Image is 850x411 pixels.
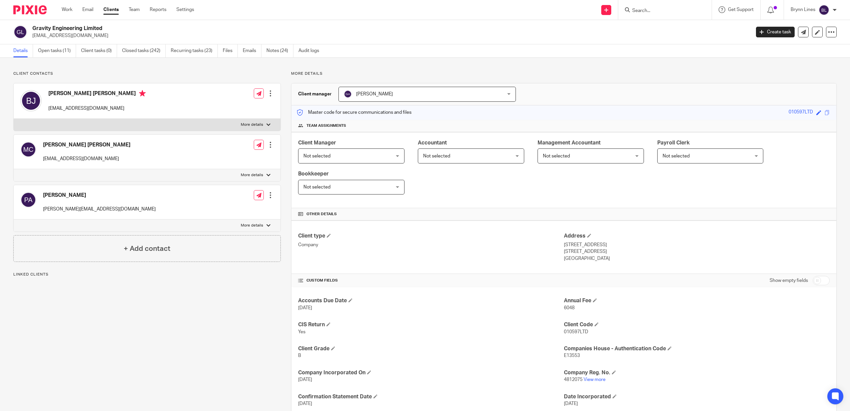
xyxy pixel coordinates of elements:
[632,8,692,14] input: Search
[791,6,815,13] p: Brynn Lines
[564,321,830,328] h4: Client Code
[139,90,146,97] i: Primary
[298,353,301,358] span: B
[43,155,130,162] p: [EMAIL_ADDRESS][DOMAIN_NAME]
[564,345,830,352] h4: Companies House - Authentication Code
[564,242,830,248] p: [STREET_ADDRESS]
[344,90,352,98] img: svg%3E
[298,369,564,376] h4: Company Incorporated On
[171,44,218,57] a: Recurring tasks (23)
[223,44,238,57] a: Files
[298,330,305,334] span: Yes
[62,6,72,13] a: Work
[663,154,690,158] span: Not selected
[38,44,76,57] a: Open tasks (11)
[584,377,606,382] a: View more
[423,154,450,158] span: Not selected
[13,25,27,39] img: svg%3E
[538,140,601,145] span: Management Accountant
[150,6,166,13] a: Reports
[564,369,830,376] h4: Company Reg. No.
[176,6,194,13] a: Settings
[43,206,156,213] p: [PERSON_NAME][EMAIL_ADDRESS][DOMAIN_NAME]
[124,244,170,254] h4: + Add contact
[241,223,263,228] p: More details
[241,122,263,127] p: More details
[418,140,447,145] span: Accountant
[298,321,564,328] h4: CIS Return
[20,141,36,157] img: svg%3E
[298,377,312,382] span: [DATE]
[241,172,263,178] p: More details
[13,272,281,277] p: Linked clients
[306,123,346,128] span: Team assignments
[32,25,603,32] h2: Gravity Engineering Limited
[728,7,754,12] span: Get Support
[81,44,117,57] a: Client tasks (0)
[303,185,330,189] span: Not selected
[298,44,324,57] a: Audit logs
[298,306,312,310] span: [DATE]
[32,32,746,39] p: [EMAIL_ADDRESS][DOMAIN_NAME]
[48,90,146,98] h4: [PERSON_NAME] [PERSON_NAME]
[298,297,564,304] h4: Accounts Due Date
[564,330,588,334] span: 010597LTD
[564,401,578,406] span: [DATE]
[122,44,166,57] a: Closed tasks (242)
[306,212,337,217] span: Other details
[298,393,564,400] h4: Confirmation Statement Date
[20,90,42,111] img: svg%3E
[13,44,33,57] a: Details
[564,353,580,358] span: E13553
[20,192,36,208] img: svg%3E
[298,140,336,145] span: Client Manager
[296,109,411,116] p: Master code for secure communications and files
[43,192,156,199] h4: [PERSON_NAME]
[243,44,261,57] a: Emails
[303,154,330,158] span: Not selected
[543,154,570,158] span: Not selected
[298,345,564,352] h4: Client Grade
[564,393,830,400] h4: Date Incorporated
[298,233,564,240] h4: Client type
[298,171,329,176] span: Bookkeeper
[298,242,564,248] p: Company
[298,401,312,406] span: [DATE]
[564,255,830,262] p: [GEOGRAPHIC_DATA]
[564,233,830,240] h4: Address
[789,109,813,116] div: 010597LTD
[564,297,830,304] h4: Annual Fee
[356,92,393,96] span: [PERSON_NAME]
[564,377,583,382] span: 4812075
[13,5,47,14] img: Pixie
[13,71,281,76] p: Client contacts
[756,27,795,37] a: Create task
[48,105,146,112] p: [EMAIL_ADDRESS][DOMAIN_NAME]
[298,278,564,283] h4: CUSTOM FIELDS
[298,91,332,97] h3: Client manager
[657,140,690,145] span: Payroll Clerk
[770,277,808,284] label: Show empty fields
[564,248,830,255] p: [STREET_ADDRESS]
[291,71,837,76] p: More details
[819,5,829,15] img: svg%3E
[564,306,575,310] span: 6048
[103,6,119,13] a: Clients
[43,141,130,148] h4: [PERSON_NAME] [PERSON_NAME]
[82,6,93,13] a: Email
[266,44,293,57] a: Notes (24)
[129,6,140,13] a: Team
